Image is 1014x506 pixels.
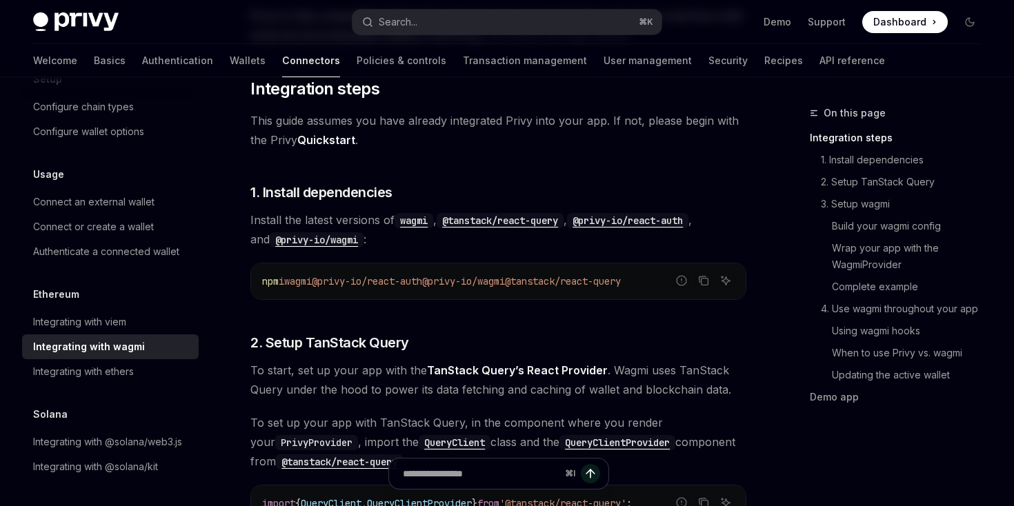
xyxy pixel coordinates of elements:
a: Basics [94,44,126,77]
a: Configure chain types [22,94,199,119]
span: @privy-io/react-auth [312,275,422,287]
input: Ask a question... [403,458,559,489]
code: @tanstack/react-query [437,213,564,228]
div: Connect or create a wallet [33,219,154,235]
a: Build your wagmi config [810,215,992,237]
a: User management [604,44,692,77]
span: This guide assumes you have already integrated Privy into your app. If not, please begin with the... [250,111,746,150]
button: Copy the contents from the code block [695,272,713,290]
button: Toggle dark mode [959,11,981,33]
div: Integrating with @solana/web3.js [33,434,182,450]
h5: Solana [33,406,68,423]
span: @tanstack/react-query [505,275,621,287]
span: Install the latest versions of , , , and : [250,210,746,249]
a: When to use Privy vs. wagmi [810,342,992,364]
a: Connect an external wallet [22,190,199,214]
a: Policies & controls [357,44,446,77]
div: Integrating with @solana/kit [33,458,158,475]
img: dark logo [33,12,119,32]
div: Configure chain types [33,99,134,115]
a: Authentication [142,44,213,77]
span: Dashboard [873,15,926,29]
span: To start, set up your app with the . Wagmi uses TanStack Query under the hood to power its data f... [250,361,746,399]
a: Welcome [33,44,77,77]
code: QueryClientProvider [559,435,675,450]
a: Updating the active wallet [810,364,992,386]
a: Demo app [810,386,992,408]
a: 1. Install dependencies [810,149,992,171]
a: API reference [819,44,885,77]
a: @privy-io/wagmi [270,232,364,246]
span: Integration steps [250,78,379,100]
a: @tanstack/react-query [437,213,564,227]
a: Integrating with @solana/kit [22,454,199,479]
code: @privy-io/wagmi [270,232,364,247]
a: QueryClient [419,435,490,449]
a: TanStack Query’s React Provider [427,363,608,378]
a: Wallets [230,44,266,77]
a: Support [808,15,846,29]
button: Report incorrect code [673,272,690,290]
code: wagmi [395,213,433,228]
a: QueryClientProvider [559,435,675,449]
div: Configure wallet options [33,123,144,140]
div: Search... [379,14,417,30]
span: @privy-io/wagmi [422,275,505,287]
div: Authenticate a connected wallet [33,243,179,260]
button: Open search [352,10,661,34]
a: Quickstart [297,133,355,148]
span: i [279,275,284,287]
span: npm [262,275,279,287]
code: @tanstack/react-query [276,454,403,469]
span: 2. Setup TanStack Query [250,333,409,352]
a: 4. Use wagmi throughout your app [810,298,992,320]
div: Integrating with ethers [33,363,134,380]
a: Wrap your app with the WagmiProvider [810,237,992,276]
a: Configure wallet options [22,119,199,144]
span: To set up your app with TanStack Query, in the component where you render your , import the class... [250,413,746,471]
a: @tanstack/react-query [276,454,403,468]
a: Authenticate a connected wallet [22,239,199,264]
h5: Usage [33,166,64,183]
a: Using wagmi hooks [810,320,992,342]
button: Send message [581,464,600,483]
code: QueryClient [419,435,490,450]
a: Integration steps [810,127,992,149]
button: Ask AI [717,272,735,290]
span: 1. Install dependencies [250,183,392,202]
a: @privy-io/react-auth [567,213,688,227]
h5: Ethereum [33,286,79,303]
a: Integrating with ethers [22,359,199,384]
code: PrivyProvider [275,435,358,450]
a: Demo [764,15,791,29]
span: wagmi [284,275,312,287]
a: Dashboard [862,11,948,33]
a: Connectors [282,44,340,77]
a: Integrating with viem [22,310,199,334]
a: 2. Setup TanStack Query [810,171,992,193]
code: @privy-io/react-auth [567,213,688,228]
div: Integrating with wagmi [33,338,145,355]
a: Integrating with @solana/web3.js [22,429,199,454]
div: Connect an external wallet [33,194,155,210]
span: On this page [824,105,886,121]
a: Security [708,44,748,77]
a: Connect or create a wallet [22,214,199,239]
div: Integrating with viem [33,314,126,330]
a: 3. Setup wagmi [810,193,992,215]
a: Recipes [764,44,803,77]
a: Complete example [810,276,992,298]
a: Integrating with wagmi [22,334,199,359]
a: Transaction management [463,44,587,77]
span: ⌘ K [639,17,653,28]
a: wagmi [395,213,433,227]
